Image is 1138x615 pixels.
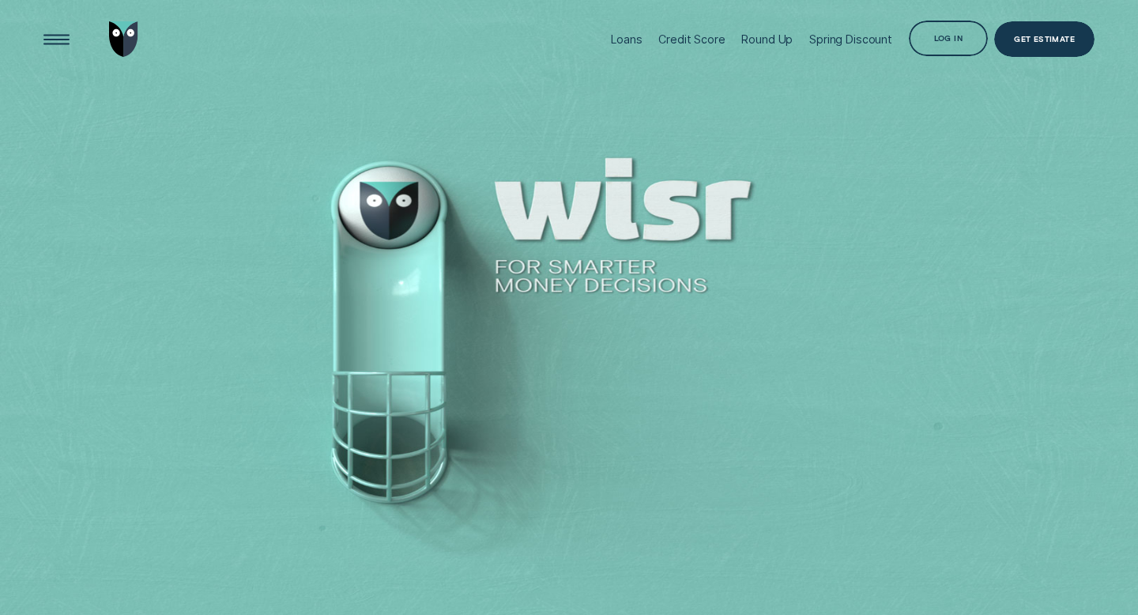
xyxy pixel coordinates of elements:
[611,32,642,46] div: Loans
[994,21,1095,57] a: Get Estimate
[39,21,74,57] button: Open Menu
[109,21,139,57] img: Wisr
[741,32,793,46] div: Round Up
[909,21,988,56] button: Log in
[809,32,892,46] div: Spring Discount
[658,32,725,46] div: Credit Score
